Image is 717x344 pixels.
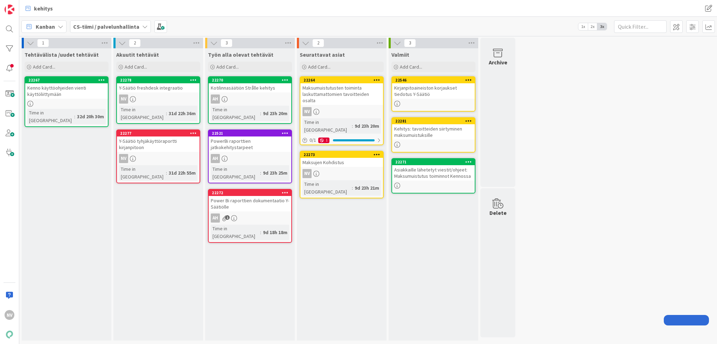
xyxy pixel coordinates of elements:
span: Tehtävälista /uudet tehtävät [25,51,99,58]
a: 22272Power Bi raporttien dokumentaatio Y-SäätiölleAHTime in [GEOGRAPHIC_DATA]:9d 18h 18m [208,189,292,243]
div: 22278 [120,78,200,83]
b: CS-tiimi / palvelunhallinta [73,23,139,30]
span: Add Card... [308,64,330,70]
span: : [260,110,261,117]
div: 31d 22h 36m [167,110,197,117]
a: 22267Kenno käyttöohjeiden vienti käyttöliittymäänTime in [GEOGRAPHIC_DATA]:32d 20h 30m [25,76,109,127]
div: PowerBi raporttien jatkokehitystarpeet [209,136,291,152]
span: Add Card... [400,64,422,70]
div: 22267 [25,77,108,83]
span: : [260,169,261,177]
span: Työn alla olevat tehtävät [208,51,273,58]
a: 22264Maksumuistutusten toiminta laskuttamattomien tavoitteiden osaltaNVTime in [GEOGRAPHIC_DATA]:... [300,76,384,145]
div: Kirjanpitoaineiston korjaukset tiedotus Y-Säätiö [392,83,475,99]
div: 9d 23h 25m [261,169,289,177]
div: 22277 [117,130,200,136]
span: 3x [597,23,607,30]
div: Delete [489,209,507,217]
div: 22264Maksumuistutusten toiminta laskuttamattomien tavoitteiden osalta [300,77,383,105]
div: 1 [318,138,329,143]
div: 22521PowerBi raporttien jatkokehitystarpeet [209,130,291,152]
div: NV [117,154,200,163]
div: 22281Kehitys: tavoitteiden siirtyminen maksumuistuksille [392,118,475,140]
div: Kehitys: tavoitteiden siirtyminen maksumuistuksille [392,124,475,140]
span: : [352,122,353,130]
span: 2 [312,39,324,47]
div: 9d 23h 21m [353,184,381,192]
div: Time in [GEOGRAPHIC_DATA] [211,106,260,121]
span: Kanban [36,22,55,31]
div: 22277 [120,131,200,136]
div: 22267Kenno käyttöohjeiden vienti käyttöliittymään [25,77,108,99]
div: 22278 [117,77,200,83]
span: Valmiit [391,51,409,58]
span: Add Card... [216,64,239,70]
span: 3 [404,39,416,47]
span: : [352,184,353,192]
div: AH [209,154,291,163]
div: AH [211,154,220,163]
div: NV [302,169,312,178]
div: 22521 [209,130,291,136]
div: 22521 [212,131,291,136]
div: 9d 23h 20m [353,122,381,130]
div: Power Bi raporttien dokumentaatio Y-Säätiölle [209,196,291,211]
span: kehitys [34,4,53,13]
div: 22270Kotilinnasäätiön Strålle kehitys [209,77,291,92]
div: AH [209,213,291,223]
div: 22270 [209,77,291,83]
div: 22278Y-Säätiö freshdesk integraatio [117,77,200,92]
span: 1x [578,23,588,30]
div: NV [300,169,383,178]
img: avatar [5,330,14,339]
span: 3 [221,39,232,47]
div: Time in [GEOGRAPHIC_DATA] [211,225,260,240]
div: Archive [489,58,507,66]
div: 22546 [392,77,475,83]
a: 22521PowerBi raporttien jatkokehitystarpeetAHTime in [GEOGRAPHIC_DATA]:9d 23h 25m [208,129,292,183]
a: 22546Kirjanpitoaineiston korjaukset tiedotus Y-Säätiö [391,76,475,112]
a: 22270Kotilinnasäätiön Strålle kehitysAHTime in [GEOGRAPHIC_DATA]:9d 23h 20m [208,76,292,124]
span: Add Card... [33,64,55,70]
div: AH [211,213,220,223]
div: AH [209,94,291,104]
div: Time in [GEOGRAPHIC_DATA] [302,180,352,196]
span: 1 [37,39,49,47]
div: NV [5,310,14,320]
a: kehitys [21,2,57,15]
img: Visit kanbanzone.com [5,5,14,14]
span: : [74,113,75,120]
div: AH [211,94,220,104]
div: Time in [GEOGRAPHIC_DATA] [302,118,352,134]
div: 22271 [395,160,475,164]
div: 9d 18h 18m [261,229,289,236]
div: 22273Maksujen Kohdistus [300,152,383,167]
div: 22281 [395,119,475,124]
div: Maksujen Kohdistus [300,158,383,167]
span: Add Card... [125,64,147,70]
div: 22277Y-Säätiö tyhjäkäyttöraportti kirjanpitoon [117,130,200,152]
input: Quick Filter... [614,20,667,33]
div: 9d 23h 20m [261,110,289,117]
div: 22273 [304,152,383,157]
div: Time in [GEOGRAPHIC_DATA] [211,165,260,181]
div: 0/11 [300,136,383,145]
div: NV [119,154,128,163]
div: 22272 [212,190,291,195]
a: 22271Asiakkaille lähetetyt viestit/ohjeet: Maksumuistutus toiminnot Kennossa [391,158,475,194]
div: Time in [GEOGRAPHIC_DATA] [119,165,166,181]
div: 22281 [392,118,475,124]
a: 22277Y-Säätiö tyhjäkäyttöraportti kirjanpitoonNVTime in [GEOGRAPHIC_DATA]:31d 22h 55m [116,129,200,183]
div: Kenno käyttöohjeiden vienti käyttöliittymään [25,83,108,99]
span: 0 / 1 [309,136,316,144]
div: NV [300,107,383,116]
div: 22273 [300,152,383,158]
span: 2x [588,23,597,30]
div: 22267 [28,78,108,83]
a: 22278Y-Säätiö freshdesk integraatioNVTime in [GEOGRAPHIC_DATA]:31d 22h 36m [116,76,200,124]
div: NV [117,94,200,104]
div: 22272 [209,190,291,196]
div: Asiakkaille lähetetyt viestit/ohjeet: Maksumuistutus toiminnot Kennossa [392,165,475,181]
span: 2 [129,39,141,47]
span: : [166,169,167,177]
